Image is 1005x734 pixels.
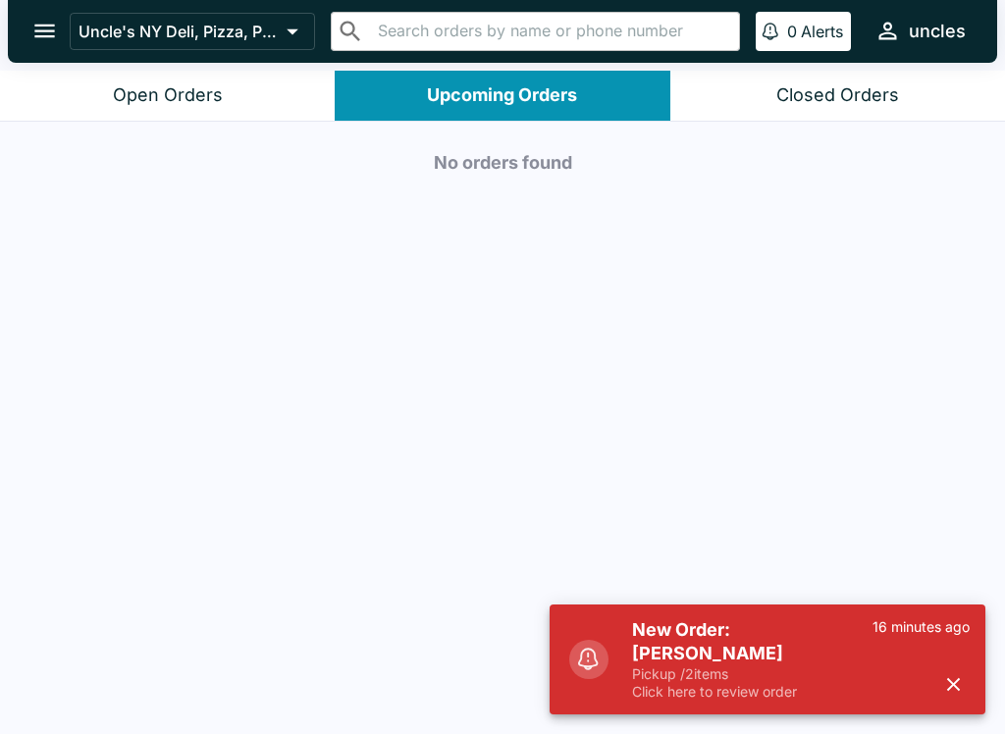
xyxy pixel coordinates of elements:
input: Search orders by name or phone number [372,18,731,45]
h5: New Order: [PERSON_NAME] [632,618,873,665]
p: Uncle's NY Deli, Pizza, Pasta & Subs [79,22,279,41]
p: 0 [787,22,797,41]
div: Upcoming Orders [427,84,577,107]
button: uncles [867,10,974,52]
p: Alerts [801,22,843,41]
button: open drawer [20,6,70,56]
p: 16 minutes ago [873,618,970,636]
p: Pickup / 2 items [632,665,873,683]
div: Open Orders [113,84,223,107]
div: uncles [909,20,966,43]
p: Click here to review order [632,683,873,701]
div: Closed Orders [776,84,899,107]
button: Uncle's NY Deli, Pizza, Pasta & Subs [70,13,315,50]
